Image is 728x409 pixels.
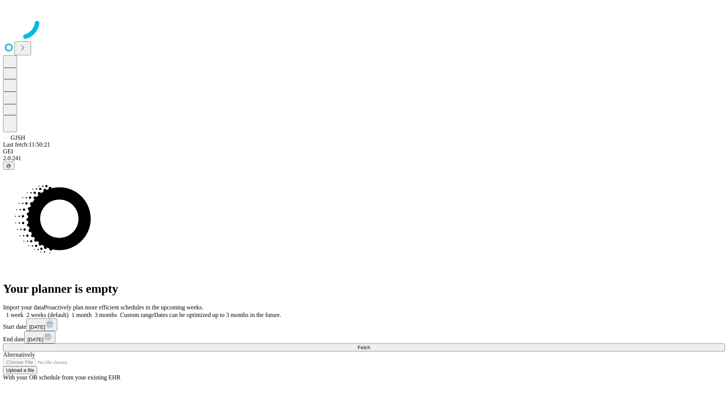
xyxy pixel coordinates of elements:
[27,312,69,318] span: 2 weeks (default)
[26,318,57,331] button: [DATE]
[6,163,11,169] span: @
[3,331,725,343] div: End date
[3,282,725,296] h1: Your planner is empty
[120,312,154,318] span: Custom range
[3,351,35,358] span: Alternatively
[358,345,370,350] span: Fetch
[3,318,725,331] div: Start date
[24,331,55,343] button: [DATE]
[3,366,37,374] button: Upload a file
[3,141,50,148] span: Last fetch: 11:50:21
[11,134,25,141] span: GJSH
[3,374,121,381] span: With your OR schedule from your existing EHR
[29,324,45,330] span: [DATE]
[72,312,92,318] span: 1 month
[3,155,725,162] div: 2.0.241
[95,312,117,318] span: 3 months
[3,343,725,351] button: Fetch
[3,148,725,155] div: GEI
[3,162,14,170] button: @
[27,337,43,342] span: [DATE]
[154,312,281,318] span: Dates can be optimized up to 3 months in the future.
[6,312,24,318] span: 1 week
[3,304,44,311] span: Import your data
[44,304,203,311] span: Proactively plan more efficient schedules in the upcoming weeks.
